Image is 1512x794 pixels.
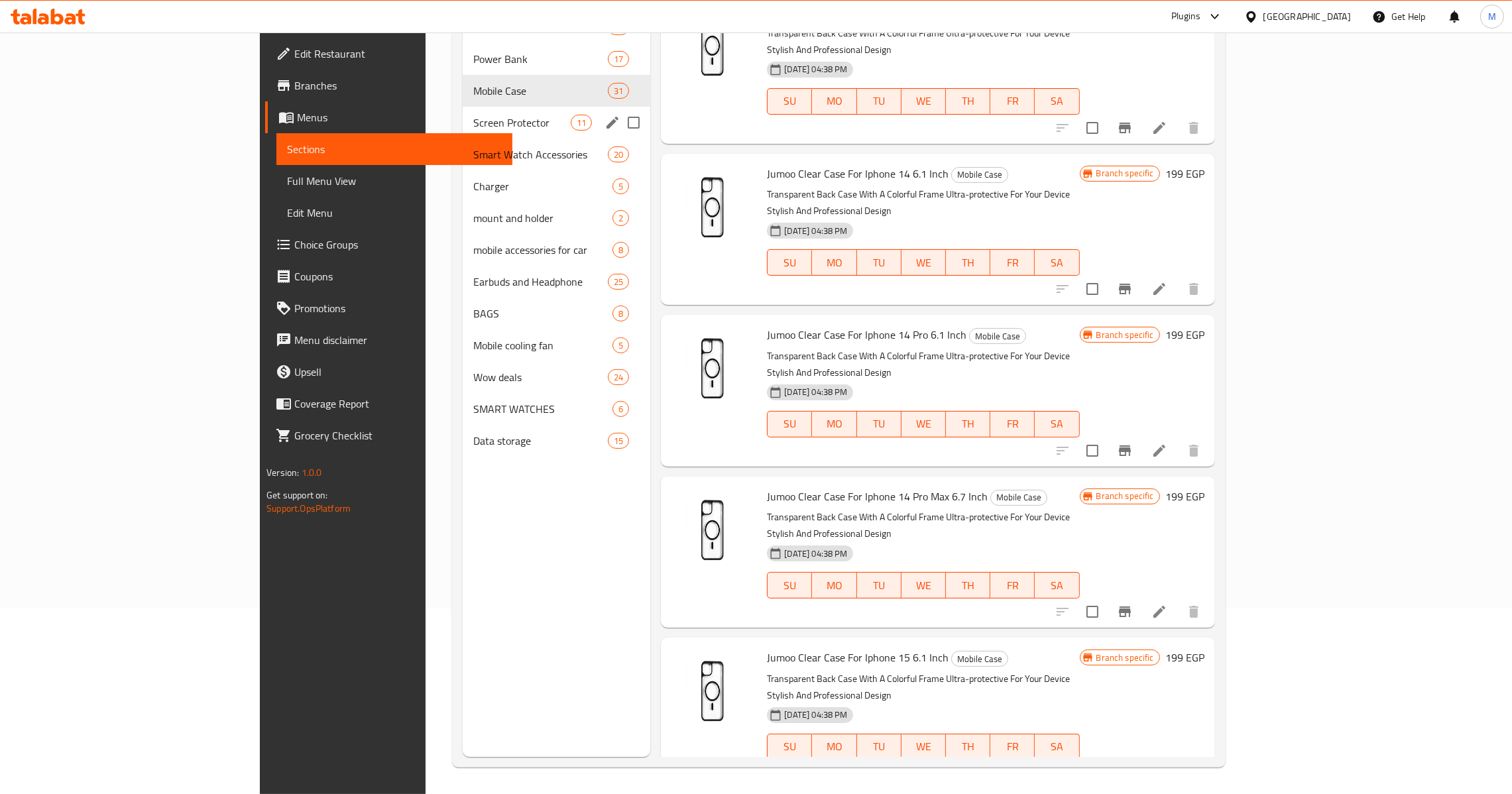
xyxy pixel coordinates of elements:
[613,244,628,256] span: 8
[266,464,299,481] span: Version:
[812,249,856,276] button: MO
[473,115,571,131] span: Screen Protector
[473,146,608,162] div: Smart Watch Accessories
[294,237,502,253] span: Choice Groups
[294,396,502,412] span: Coverage Report
[951,253,985,272] span: TH
[1040,576,1074,595] span: SA
[996,91,1029,111] span: FR
[946,411,990,437] button: TH
[862,576,896,595] span: TU
[990,249,1035,276] button: FR
[773,253,807,272] span: SU
[463,6,651,462] nav: Menu sections
[265,388,512,420] a: Coverage Report
[609,53,628,66] span: 17
[779,63,852,76] span: [DATE] 04:38 PM
[1078,114,1106,142] span: Select to update
[302,464,322,481] span: 1.0.0
[294,300,502,316] span: Promotions
[265,38,512,70] a: Edit Restaurant
[1109,435,1141,467] button: Branch-specific-item
[473,274,608,290] span: Earbuds and Headphone
[473,433,608,449] span: Data storage
[463,393,651,425] div: SMART WATCHES6
[1109,273,1141,305] button: Branch-specific-item
[990,734,1035,760] button: FR
[862,91,896,111] span: TU
[767,648,949,667] span: Jumoo Clear Case For Iphone 15 6.1 Inch
[773,737,807,756] span: SU
[571,117,591,129] span: 11
[671,325,756,410] img: Jumoo Clear Case For Iphone 14 Pro 6.1 Inch
[612,401,629,417] div: items
[463,361,651,393] div: Wow deals24
[294,332,502,348] span: Menu disclaimer
[996,576,1029,595] span: FR
[767,509,1079,542] p: Transparent Back Case With A Colorful Frame Ultra-protective For Your Device Stylish And Professi...
[463,43,651,75] div: Power Bank17
[996,737,1029,756] span: FR
[990,572,1035,598] button: FR
[970,329,1025,344] span: Mobile Case
[969,328,1026,344] div: Mobile Case
[1091,652,1159,664] span: Branch specific
[671,648,756,733] img: Jumoo Clear Case For Iphone 15 6.1 Inch
[608,146,629,162] div: items
[901,249,946,276] button: WE
[612,337,629,353] div: items
[294,46,502,62] span: Edit Restaurant
[266,486,327,504] span: Get support on:
[1109,112,1141,144] button: Branch-specific-item
[613,339,628,352] span: 5
[991,490,1047,505] span: Mobile Case
[265,229,512,260] a: Choice Groups
[473,178,613,194] span: Charger
[857,88,901,115] button: TU
[907,737,941,756] span: WE
[1178,435,1210,467] button: delete
[287,205,502,221] span: Edit Menu
[473,51,608,67] div: Power Bank
[779,547,852,560] span: [DATE] 04:38 PM
[1109,596,1141,628] button: Branch-specific-item
[609,371,628,384] span: 24
[463,266,651,298] div: Earbuds and Headphone25
[767,411,812,437] button: SU
[901,734,946,760] button: WE
[1078,598,1106,626] span: Select to update
[1178,596,1210,628] button: delete
[609,435,628,447] span: 15
[463,298,651,329] div: BAGS8
[1040,253,1074,272] span: SA
[767,572,812,598] button: SU
[1263,9,1351,24] div: [GEOGRAPHIC_DATA]
[287,173,502,189] span: Full Menu View
[812,88,856,115] button: MO
[265,420,512,451] a: Grocery Checklist
[952,652,1008,667] span: Mobile Case
[1165,487,1204,506] h6: 199 EGP
[473,369,608,385] div: Wow deals
[773,91,807,111] span: SU
[862,414,896,433] span: TU
[608,274,629,290] div: items
[463,139,651,170] div: Smart Watch Accessories20
[1165,164,1204,183] h6: 199 EGP
[773,414,807,433] span: SU
[946,734,990,760] button: TH
[767,734,812,760] button: SU
[1488,9,1496,24] span: M
[463,75,651,107] div: Mobile Case31
[990,88,1035,115] button: FR
[817,253,851,272] span: MO
[612,178,629,194] div: items
[266,500,351,517] a: Support.OpsPlatform
[609,148,628,161] span: 20
[952,167,1008,182] span: Mobile Case
[463,329,651,361] div: Mobile cooling fan5
[857,572,901,598] button: TU
[779,709,852,721] span: [DATE] 04:38 PM
[463,425,651,457] div: Data storage15
[996,414,1029,433] span: FR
